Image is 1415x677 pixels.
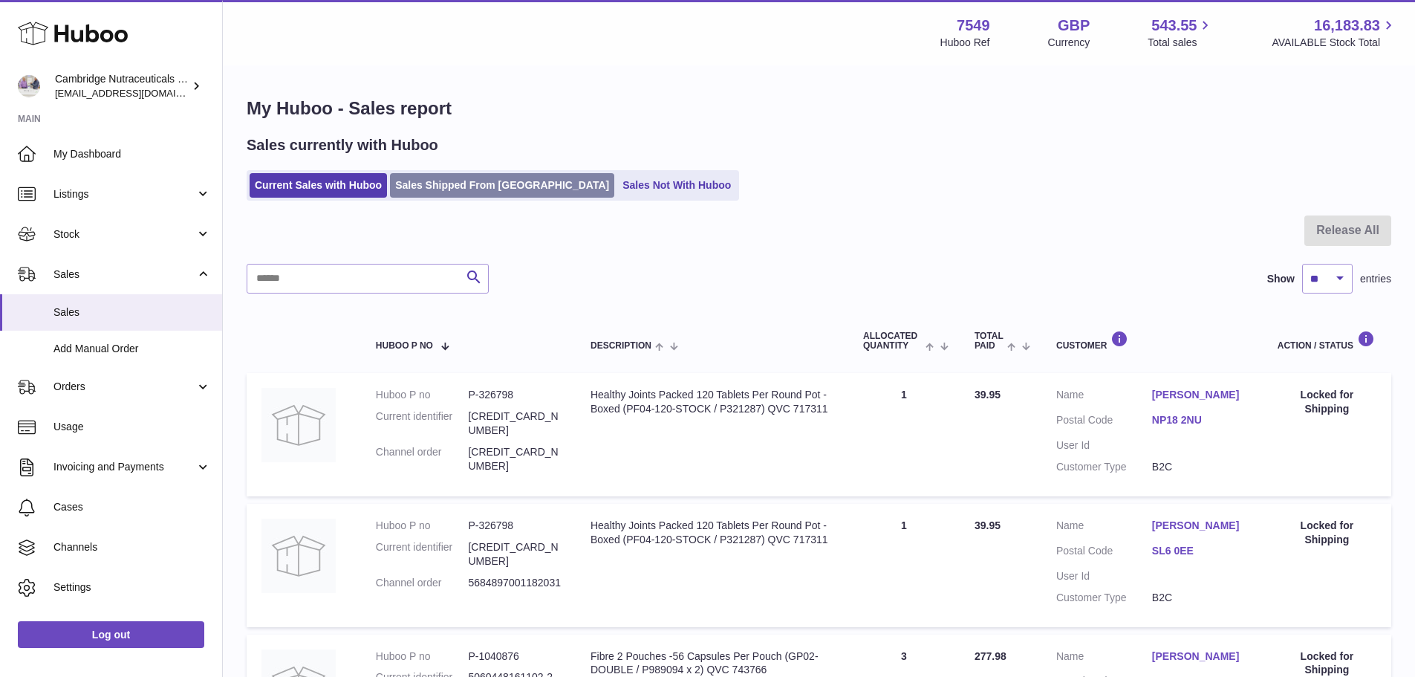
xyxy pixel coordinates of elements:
[1360,272,1391,286] span: entries
[53,187,195,201] span: Listings
[1152,460,1248,474] dd: B2C
[247,135,438,155] h2: Sales currently with Huboo
[975,389,1001,401] span: 39.95
[1272,16,1397,50] a: 16,183.83 AVAILABLE Stock Total
[1056,388,1152,406] dt: Name
[53,580,211,595] span: Settings
[53,460,195,474] span: Invoicing and Payments
[53,147,211,161] span: My Dashboard
[53,500,211,514] span: Cases
[247,97,1391,120] h1: My Huboo - Sales report
[53,380,195,394] span: Orders
[376,540,469,569] dt: Current identifier
[53,227,195,242] span: Stock
[975,331,1003,351] span: Total paid
[1314,16,1380,36] span: 16,183.83
[975,519,1001,531] span: 39.95
[468,445,561,473] dd: [CREDIT_CARD_NUMBER]
[468,650,561,664] dd: P-1040876
[53,420,211,434] span: Usage
[376,650,469,664] dt: Huboo P no
[53,268,195,282] span: Sales
[1272,36,1397,50] span: AVAILABLE Stock Total
[53,540,211,554] span: Channels
[1056,544,1152,562] dt: Postal Code
[1152,650,1248,664] a: [PERSON_NAME]
[1148,16,1214,50] a: 543.55 Total sales
[1148,36,1214,50] span: Total sales
[1058,16,1090,36] strong: GBP
[1152,591,1248,605] dd: B2C
[591,519,833,547] div: Healthy Joints Packed 120 Tablets Per Round Pot - Boxed (PF04-120-STOCK / P321287) QVC 717311
[1278,388,1376,416] div: Locked for Shipping
[376,576,469,590] dt: Channel order
[940,36,990,50] div: Huboo Ref
[1278,331,1376,351] div: Action / Status
[1152,413,1248,427] a: NP18 2NU
[1278,519,1376,547] div: Locked for Shipping
[1048,36,1090,50] div: Currency
[376,341,433,351] span: Huboo P no
[1056,331,1248,351] div: Customer
[468,540,561,569] dd: [CREDIT_CARD_NUMBER]
[1056,569,1152,583] dt: User Id
[1152,388,1248,402] a: [PERSON_NAME]
[1056,591,1152,605] dt: Customer Type
[390,173,614,198] a: Sales Shipped From [GEOGRAPHIC_DATA]
[975,650,1006,662] span: 277.98
[468,388,561,402] dd: P-326798
[468,409,561,438] dd: [CREDIT_CARD_NUMBER]
[376,445,469,473] dt: Channel order
[55,72,189,100] div: Cambridge Nutraceuticals Ltd
[468,576,561,590] dd: 5684897001182031
[468,519,561,533] dd: P-326798
[250,173,387,198] a: Current Sales with Huboo
[376,519,469,533] dt: Huboo P no
[591,388,833,416] div: Healthy Joints Packed 120 Tablets Per Round Pot - Boxed (PF04-120-STOCK / P321287) QVC 717311
[1267,272,1295,286] label: Show
[261,519,336,593] img: no-photo.jpg
[848,504,960,627] td: 1
[55,87,218,99] span: [EMAIL_ADDRESS][DOMAIN_NAME]
[1151,16,1197,36] span: 543.55
[1056,519,1152,537] dt: Name
[18,621,204,648] a: Log out
[591,341,651,351] span: Description
[957,16,990,36] strong: 7549
[1056,438,1152,453] dt: User Id
[617,173,736,198] a: Sales Not With Huboo
[376,409,469,438] dt: Current identifier
[1056,650,1152,667] dt: Name
[376,388,469,402] dt: Huboo P no
[863,331,922,351] span: ALLOCATED Quantity
[53,342,211,356] span: Add Manual Order
[53,305,211,320] span: Sales
[848,373,960,496] td: 1
[261,388,336,462] img: no-photo.jpg
[18,75,40,97] img: internalAdmin-7549@internal.huboo.com
[1056,413,1152,431] dt: Postal Code
[1152,519,1248,533] a: [PERSON_NAME]
[1152,544,1248,558] a: SL6 0EE
[1056,460,1152,474] dt: Customer Type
